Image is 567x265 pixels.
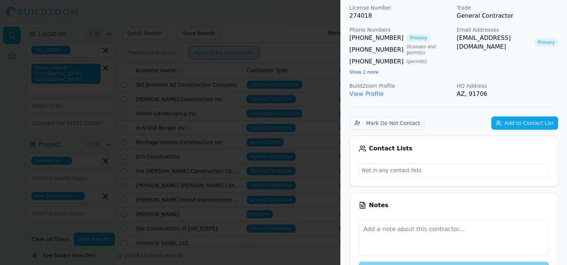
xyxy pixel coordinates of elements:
[535,38,558,46] span: Primary
[359,164,549,177] p: Not in any contact lists
[457,4,558,11] p: Trade
[350,45,404,54] a: [PHONE_NUMBER]
[457,26,558,34] p: Email Addresses
[406,34,430,42] span: Primary
[350,11,451,20] p: 274018
[457,34,531,51] a: [EMAIL_ADDRESS][DOMAIN_NAME]
[406,59,427,64] span: ( permits )
[350,26,451,34] p: Phone Numbers
[359,202,549,209] div: Notes
[457,82,558,90] p: HQ Address
[350,90,384,97] a: View Profile
[359,145,549,152] div: Contact Lists
[491,116,558,130] button: Add to Contact List
[406,44,451,56] span: ( licenses and permits )
[350,57,404,66] a: [PHONE_NUMBER]
[350,4,451,11] p: License Number
[350,82,451,90] p: BuildZoom Profile
[350,116,425,130] button: Mark Do Not Contact
[350,34,404,42] a: [PHONE_NUMBER]
[457,11,558,20] p: General Contractor
[457,90,558,98] p: AZ, 91706
[350,69,379,75] button: Show 2 more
